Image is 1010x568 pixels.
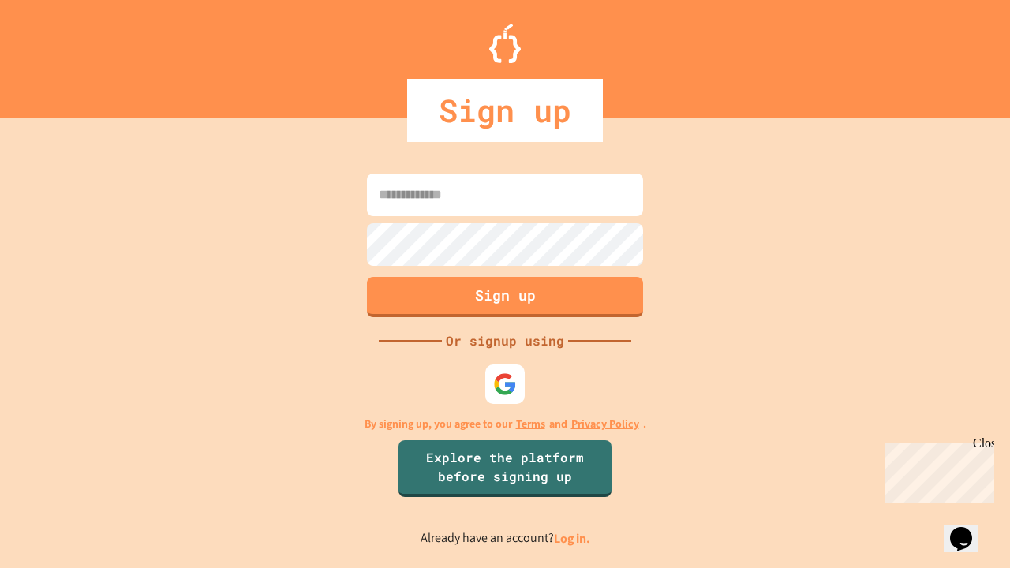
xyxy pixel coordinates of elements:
[407,79,603,142] div: Sign up
[6,6,109,100] div: Chat with us now!Close
[489,24,521,63] img: Logo.svg
[944,505,994,552] iframe: chat widget
[398,440,612,497] a: Explore the platform before signing up
[365,416,646,432] p: By signing up, you agree to our and .
[442,331,568,350] div: Or signup using
[516,416,545,432] a: Terms
[421,529,590,548] p: Already have an account?
[571,416,639,432] a: Privacy Policy
[554,530,590,547] a: Log in.
[879,436,994,503] iframe: chat widget
[493,372,517,396] img: google-icon.svg
[367,277,643,317] button: Sign up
